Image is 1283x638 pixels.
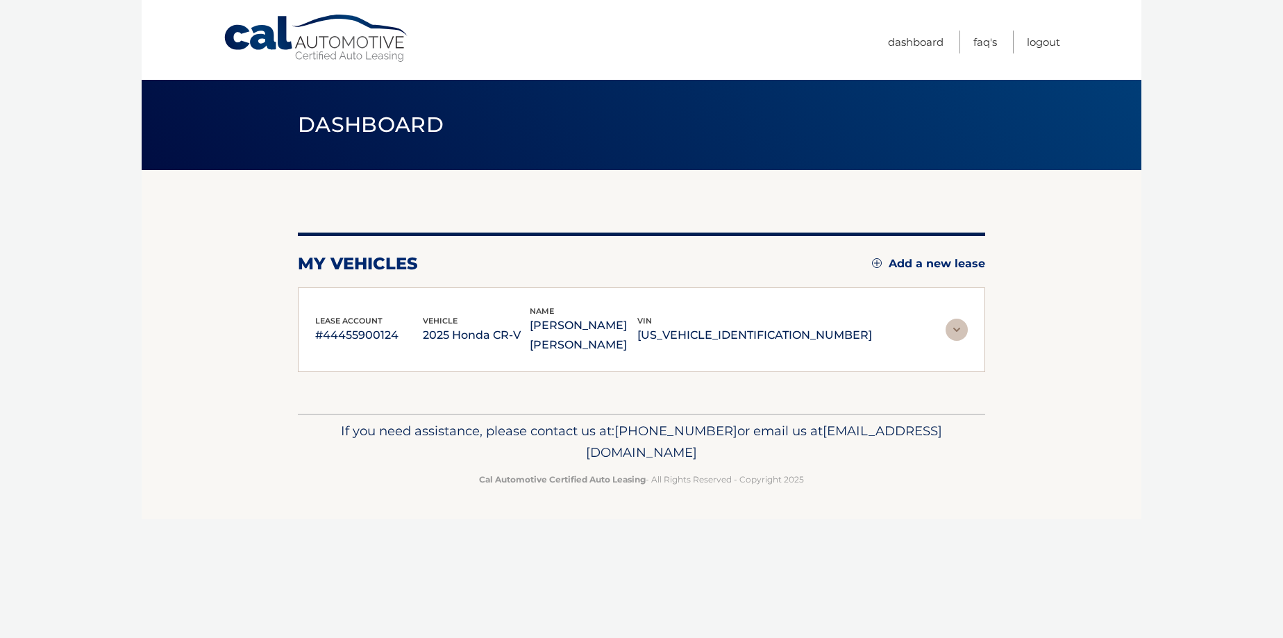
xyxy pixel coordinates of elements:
[614,423,737,439] span: [PHONE_NUMBER]
[530,316,637,355] p: [PERSON_NAME] [PERSON_NAME]
[315,316,383,326] span: lease account
[1027,31,1060,53] a: Logout
[888,31,944,53] a: Dashboard
[307,472,976,487] p: - All Rights Reserved - Copyright 2025
[872,258,882,268] img: add.svg
[307,420,976,464] p: If you need assistance, please contact us at: or email us at
[637,326,872,345] p: [US_VEHICLE_IDENTIFICATION_NUMBER]
[637,316,652,326] span: vin
[423,316,458,326] span: vehicle
[298,253,418,274] h2: my vehicles
[223,14,410,63] a: Cal Automotive
[872,257,985,271] a: Add a new lease
[530,306,554,316] span: name
[315,326,423,345] p: #44455900124
[973,31,997,53] a: FAQ's
[298,112,444,137] span: Dashboard
[946,319,968,341] img: accordion-rest.svg
[479,474,646,485] strong: Cal Automotive Certified Auto Leasing
[423,326,530,345] p: 2025 Honda CR-V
